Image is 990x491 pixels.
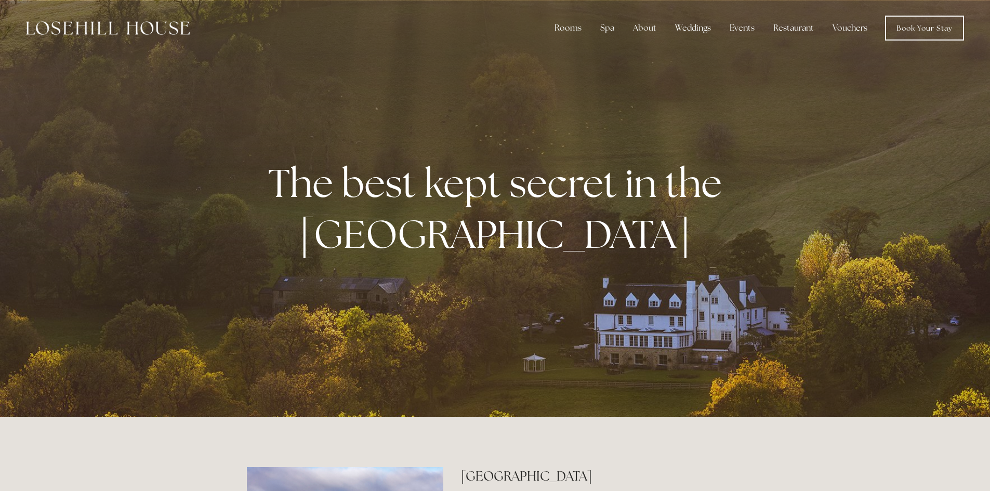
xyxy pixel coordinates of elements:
[824,18,876,38] a: Vouchers
[765,18,822,38] div: Restaurant
[546,18,590,38] div: Rooms
[667,18,719,38] div: Weddings
[461,467,743,485] h2: [GEOGRAPHIC_DATA]
[721,18,763,38] div: Events
[592,18,623,38] div: Spa
[625,18,665,38] div: About
[268,157,730,259] strong: The best kept secret in the [GEOGRAPHIC_DATA]
[885,16,964,41] a: Book Your Stay
[26,21,190,35] img: Losehill House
